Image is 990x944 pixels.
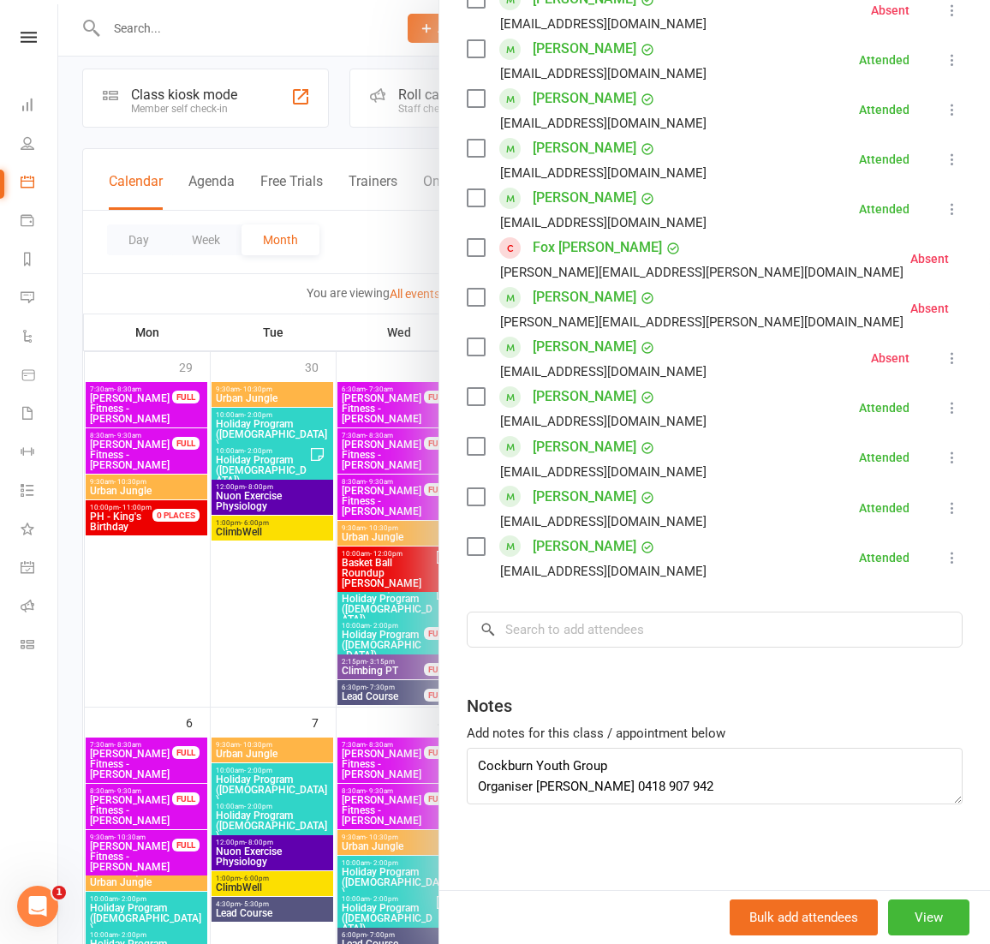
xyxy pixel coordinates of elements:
div: Absent [871,4,909,16]
div: Attended [859,104,909,116]
div: [EMAIL_ADDRESS][DOMAIN_NAME] [500,361,707,383]
div: [EMAIL_ADDRESS][DOMAIN_NAME] [500,13,707,35]
a: [PERSON_NAME] [533,184,636,212]
div: Attended [859,402,909,414]
a: [PERSON_NAME] [533,533,636,560]
a: Calendar [21,164,59,203]
div: [EMAIL_ADDRESS][DOMAIN_NAME] [500,112,707,134]
a: [PERSON_NAME] [533,85,636,112]
a: [PERSON_NAME] [533,134,636,162]
a: People [21,126,59,164]
div: [EMAIL_ADDRESS][DOMAIN_NAME] [500,162,707,184]
a: Class kiosk mode [21,627,59,666]
div: Attended [859,153,909,165]
a: [PERSON_NAME] [533,433,636,461]
a: [PERSON_NAME] [533,284,636,311]
div: [EMAIL_ADDRESS][DOMAIN_NAME] [500,511,707,533]
div: [EMAIL_ADDRESS][DOMAIN_NAME] [500,560,707,583]
a: [PERSON_NAME] [533,333,636,361]
div: Attended [859,502,909,514]
div: [EMAIL_ADDRESS][DOMAIN_NAME] [500,63,707,85]
a: What's New [21,511,59,550]
div: [PERSON_NAME][EMAIL_ADDRESS][PERSON_NAME][DOMAIN_NAME] [500,311,904,333]
input: Search to add attendees [467,612,963,648]
div: Absent [910,302,949,314]
a: [PERSON_NAME] [533,483,636,511]
button: View [888,899,969,935]
a: General attendance kiosk mode [21,550,59,589]
a: [PERSON_NAME] [533,383,636,410]
div: Attended [859,54,909,66]
div: Absent [910,253,949,265]
a: [PERSON_NAME] [533,35,636,63]
a: Product Sales [21,357,59,396]
div: Attended [859,451,909,463]
iframe: Intercom live chat [17,886,58,927]
span: 1 [52,886,66,899]
a: Fox [PERSON_NAME] [533,234,662,261]
div: Add notes for this class / appointment below [467,723,963,744]
div: [EMAIL_ADDRESS][DOMAIN_NAME] [500,212,707,234]
div: Attended [859,203,909,215]
a: Payments [21,203,59,242]
div: [PERSON_NAME][EMAIL_ADDRESS][PERSON_NAME][DOMAIN_NAME] [500,261,904,284]
div: [EMAIL_ADDRESS][DOMAIN_NAME] [500,410,707,433]
div: Notes [467,694,512,718]
a: Roll call kiosk mode [21,589,59,627]
a: Dashboard [21,87,59,126]
div: Absent [871,352,909,364]
div: [EMAIL_ADDRESS][DOMAIN_NAME] [500,461,707,483]
a: Reports [21,242,59,280]
div: Attended [859,552,909,564]
button: Bulk add attendees [730,899,878,935]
